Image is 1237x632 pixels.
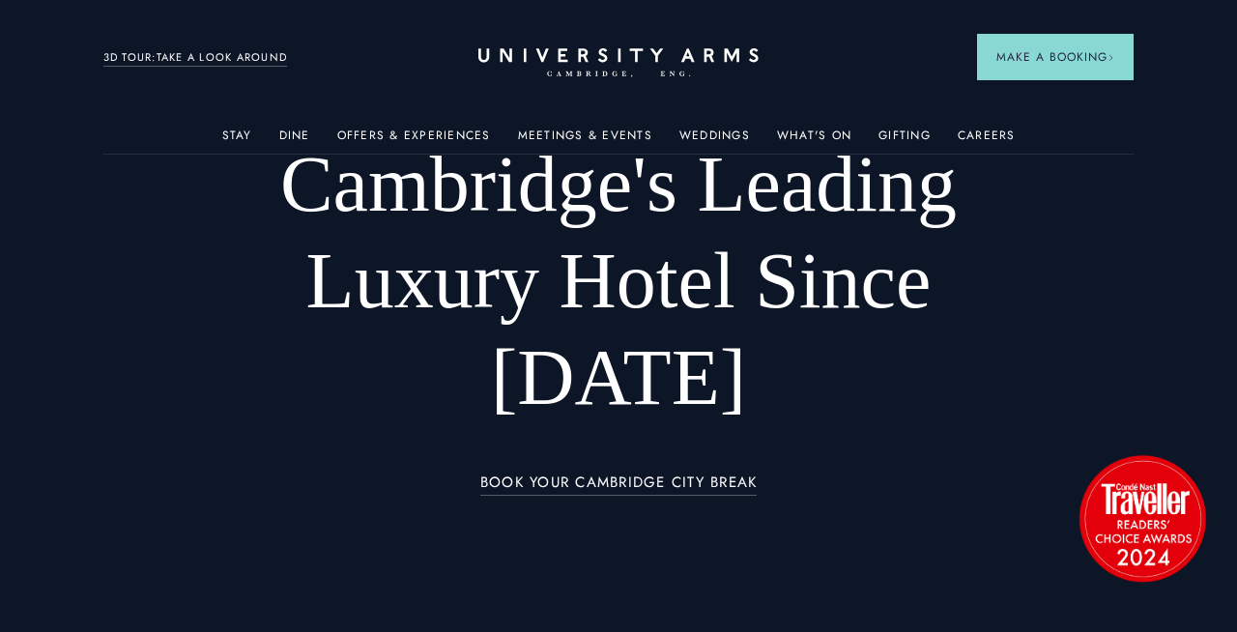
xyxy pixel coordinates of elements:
[480,474,758,497] a: BOOK YOUR CAMBRIDGE CITY BREAK
[777,129,851,154] a: What's On
[478,48,759,78] a: Home
[337,129,491,154] a: Offers & Experiences
[958,129,1016,154] a: Careers
[103,49,288,67] a: 3D TOUR:TAKE A LOOK AROUND
[206,136,1030,426] h1: Cambridge's Leading Luxury Hotel Since [DATE]
[996,48,1114,66] span: Make a Booking
[1108,54,1114,61] img: Arrow icon
[279,129,310,154] a: Dine
[679,129,750,154] a: Weddings
[1070,445,1215,590] img: image-2524eff8f0c5d55edbf694693304c4387916dea5-1501x1501-png
[878,129,931,154] a: Gifting
[518,129,652,154] a: Meetings & Events
[977,34,1134,80] button: Make a BookingArrow icon
[222,129,252,154] a: Stay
